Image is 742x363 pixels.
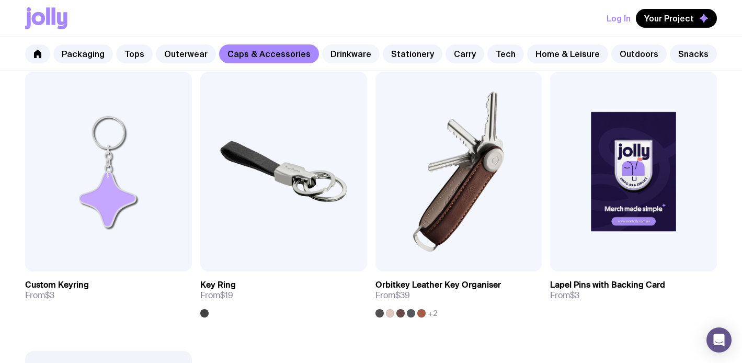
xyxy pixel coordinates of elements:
[25,280,89,290] h3: Custom Keyring
[156,44,216,63] a: Outerwear
[200,290,233,301] span: From
[53,44,113,63] a: Packaging
[219,44,319,63] a: Caps & Accessories
[428,309,438,317] span: +2
[375,290,410,301] span: From
[670,44,717,63] a: Snacks
[446,44,484,63] a: Carry
[550,271,717,309] a: Lapel Pins with Backing CardFrom$3
[550,290,579,301] span: From
[322,44,380,63] a: Drinkware
[375,280,501,290] h3: Orbitkey Leather Key Organiser
[25,290,54,301] span: From
[395,290,410,301] span: $39
[25,271,192,309] a: Custom KeyringFrom$3
[570,290,579,301] span: $3
[383,44,442,63] a: Stationery
[607,9,631,28] button: Log In
[706,327,732,353] div: Open Intercom Messenger
[220,290,233,301] span: $19
[644,13,694,24] span: Your Project
[200,271,367,317] a: Key RingFrom$19
[375,271,542,317] a: Orbitkey Leather Key OrganiserFrom$39+2
[45,290,54,301] span: $3
[636,9,717,28] button: Your Project
[611,44,667,63] a: Outdoors
[527,44,608,63] a: Home & Leisure
[200,280,236,290] h3: Key Ring
[116,44,153,63] a: Tops
[550,280,665,290] h3: Lapel Pins with Backing Card
[487,44,524,63] a: Tech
